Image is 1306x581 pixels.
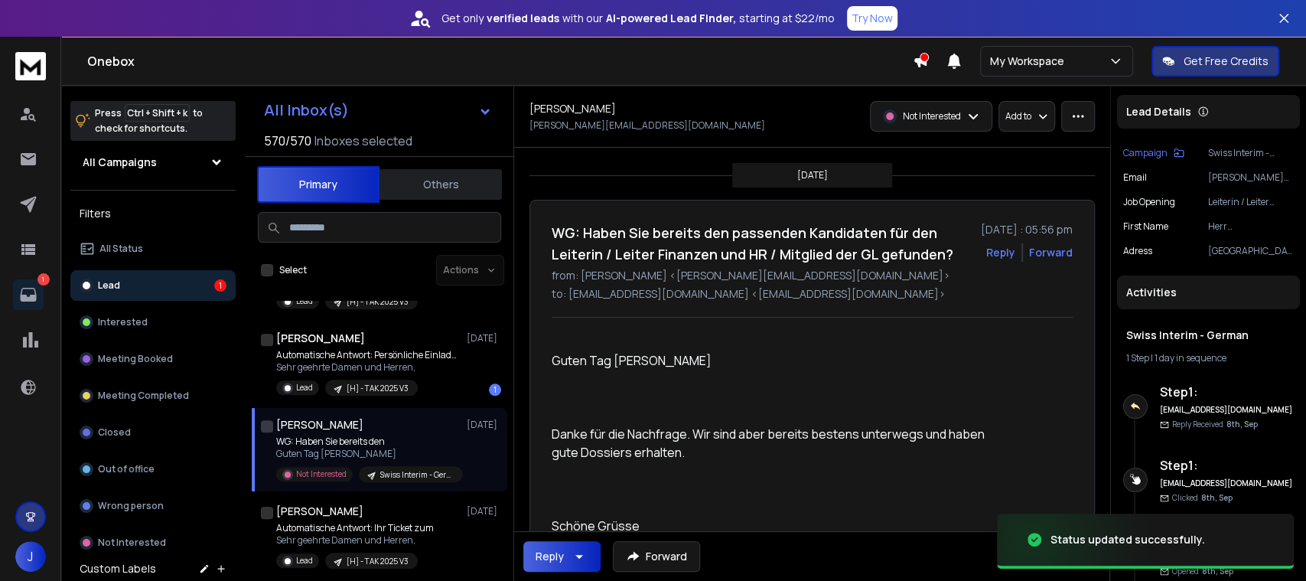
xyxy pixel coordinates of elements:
p: Swiss Interim - German [380,469,454,481]
p: [DATE] : 05:56 pm [981,222,1073,237]
button: Try Now [847,6,897,31]
p: Not Interested [98,537,166,549]
span: 1 Step [1126,351,1149,364]
h1: Swiss Interim - German [1126,328,1291,343]
p: [H] - TAK 2025 V3 [347,296,409,308]
button: Campaign [1123,147,1184,159]
p: Sehr geehrte Damen und Herren, [276,534,434,547]
p: Herr [PERSON_NAME] [1208,220,1294,233]
p: Lead [98,279,120,292]
div: Forward [1029,245,1073,260]
img: logo [15,52,46,80]
span: Danke für die Nachfrage. Wir sind aber bereits bestens unterwegs und haben gute Dossiers erhalten. [552,426,987,461]
p: Campaign [1123,147,1168,159]
h6: Step 1 : [1160,383,1294,401]
strong: AI-powered Lead Finder, [606,11,736,26]
p: Interested [98,316,148,328]
label: Select [279,264,307,276]
span: 1 day in sequence [1155,351,1226,364]
p: Meeting Completed [98,390,189,402]
p: Meeting Booked [98,353,173,365]
span: Guten Tag [PERSON_NAME] [552,352,712,369]
p: [PERSON_NAME][EMAIL_ADDRESS][DOMAIN_NAME] [1208,171,1294,184]
p: Email [1123,171,1147,184]
span: 570 / 570 [264,132,311,150]
span: 8th, Sep [1201,492,1233,503]
p: Lead Details [1126,104,1191,119]
h6: [EMAIL_ADDRESS][DOMAIN_NAME] [1160,478,1294,489]
div: | [1126,352,1291,364]
p: to: [EMAIL_ADDRESS][DOMAIN_NAME] <[EMAIL_ADDRESS][DOMAIN_NAME]> [552,286,1073,302]
button: Reply [523,541,601,572]
button: All Status [70,233,236,264]
h1: All Inbox(s) [264,103,349,118]
h1: [PERSON_NAME] [276,504,363,519]
p: Press to check for shortcuts. [95,106,203,136]
p: Automatische Antwort: Persönliche Einladung zum [276,349,460,361]
h1: [PERSON_NAME] [276,417,363,432]
button: Others [379,168,502,201]
p: Lead [296,295,313,307]
p: Try Now [852,11,893,26]
p: All Status [99,243,143,255]
h1: All Campaigns [83,155,157,170]
p: Adress [1123,245,1152,257]
h1: Onebox [87,52,913,70]
button: Wrong person [70,491,236,521]
button: Reply [986,245,1015,260]
div: 1 [489,384,501,396]
button: Closed [70,417,236,448]
button: Forward [613,541,700,572]
p: Clicked [1172,492,1233,504]
p: Sehr geehrte Damen und Herren, [276,361,460,374]
span: Ctrl + Shift + k [125,104,190,122]
span: 8th, Sep [1226,419,1258,429]
p: Wrong person [98,500,164,512]
p: First Name [1123,220,1168,233]
p: Automatische Antwort: Ihr Ticket zum [276,522,434,534]
button: Meeting Booked [70,344,236,374]
a: 1 [13,279,44,310]
p: from: [PERSON_NAME] <[PERSON_NAME][EMAIL_ADDRESS][DOMAIN_NAME]> [552,268,1073,283]
p: [H] - TAK 2025 V3 [347,383,409,394]
h3: Custom Labels [80,561,156,576]
div: Status updated successfully. [1050,532,1205,547]
p: Swiss Interim - German [1208,147,1294,159]
p: Not Interested [296,468,347,480]
button: All Campaigns [70,147,236,178]
p: Out of office [98,463,155,475]
div: Activities [1117,276,1300,309]
p: Get Free Credits [1184,54,1269,69]
button: J [15,541,46,572]
strong: verified leads [487,11,559,26]
button: Primary [257,166,379,203]
h6: [EMAIL_ADDRESS][DOMAIN_NAME] [1160,404,1294,416]
p: [DATE] [797,169,828,181]
h1: WG: Haben Sie bereits den passenden Kandidaten für den Leiterin / Leiter Finanzen und HR / Mitgli... [552,222,972,265]
div: Reply [536,549,564,564]
button: Interested [70,307,236,338]
p: Job Opening [1123,196,1175,208]
p: Add to [1005,110,1031,122]
button: Lead1 [70,270,236,301]
p: Not Interested [903,110,961,122]
p: Leiterin / Leiter Finanzen und HR / Mitglied der GL [1208,196,1294,208]
h3: Filters [70,203,236,224]
p: Reply Received [1172,419,1258,430]
div: 1 [214,279,226,292]
p: My Workspace [990,54,1070,69]
button: Meeting Completed [70,380,236,411]
p: [H] - TAK 2025 V3 [347,556,409,567]
p: [PERSON_NAME][EMAIL_ADDRESS][DOMAIN_NAME] [529,119,765,132]
h1: [PERSON_NAME] [529,101,616,116]
p: Get only with our starting at $22/mo [441,11,835,26]
p: [GEOGRAPHIC_DATA] / [GEOGRAPHIC_DATA] [1208,245,1294,257]
h1: [PERSON_NAME] [276,331,365,346]
h3: Inboxes selected [314,132,412,150]
p: Guten Tag [PERSON_NAME] [276,448,460,460]
p: [DATE] [467,419,501,431]
p: [DATE] [467,332,501,344]
p: 1 [37,273,50,286]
